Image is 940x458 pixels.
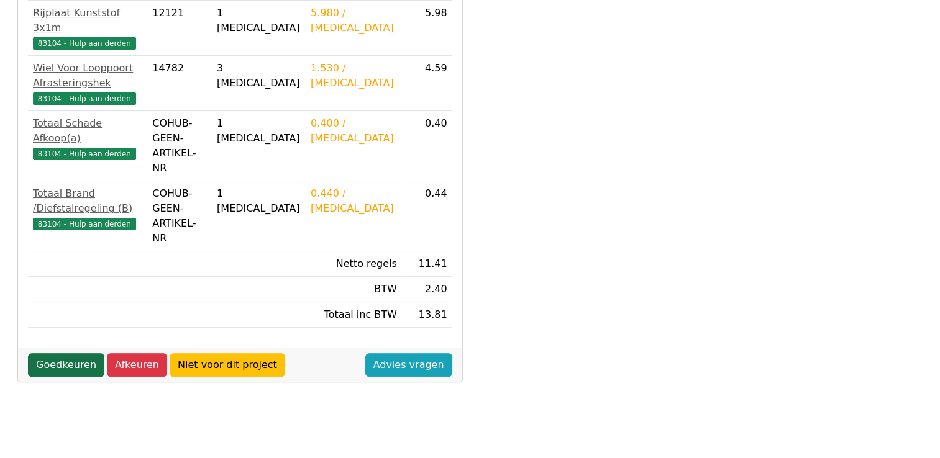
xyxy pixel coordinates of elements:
[306,251,402,277] td: Netto regels
[402,56,452,111] td: 4.59
[33,218,136,230] span: 83104 - Hulp aan derden
[147,1,212,56] td: 12121
[306,302,402,328] td: Totaal inc BTW
[147,111,212,181] td: COHUB-GEEN-ARTIKEL-NR
[217,116,301,146] div: 1 [MEDICAL_DATA]
[217,186,301,216] div: 1 [MEDICAL_DATA]
[33,92,136,105] span: 83104 - Hulp aan derden
[107,353,167,377] a: Afkeuren
[147,181,212,251] td: COHUB-GEEN-ARTIKEL-NR
[311,61,397,91] div: 1.530 / [MEDICAL_DATA]
[33,116,142,161] a: Totaal Schade Afkoop(a)83104 - Hulp aan derden
[217,6,301,35] div: 1 [MEDICAL_DATA]
[33,6,142,35] div: Rijplaat Kunststof 3x1m
[365,353,452,377] a: Advies vragen
[33,37,136,50] span: 83104 - Hulp aan derden
[217,61,301,91] div: 3 [MEDICAL_DATA]
[33,61,142,106] a: Wiel Voor Looppoort Afrasteringshek83104 - Hulp aan derden
[28,353,104,377] a: Goedkeuren
[33,186,142,231] a: Totaal Brand /Diefstalregeling (B)83104 - Hulp aan derden
[402,1,452,56] td: 5.98
[170,353,285,377] a: Niet voor dit project
[33,116,142,146] div: Totaal Schade Afkoop(a)
[311,186,397,216] div: 0.440 / [MEDICAL_DATA]
[402,302,452,328] td: 13.81
[402,111,452,181] td: 0.40
[33,61,142,91] div: Wiel Voor Looppoort Afrasteringshek
[402,181,452,251] td: 0.44
[33,148,136,160] span: 83104 - Hulp aan derden
[311,6,397,35] div: 5.980 / [MEDICAL_DATA]
[147,56,212,111] td: 14782
[33,6,142,50] a: Rijplaat Kunststof 3x1m83104 - Hulp aan derden
[402,277,452,302] td: 2.40
[402,251,452,277] td: 11.41
[306,277,402,302] td: BTW
[33,186,142,216] div: Totaal Brand /Diefstalregeling (B)
[311,116,397,146] div: 0.400 / [MEDICAL_DATA]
